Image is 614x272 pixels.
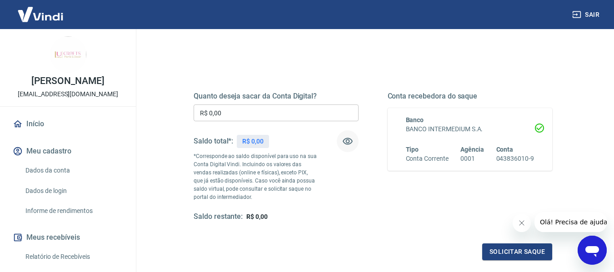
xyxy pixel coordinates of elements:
button: Meu cadastro [11,141,125,161]
span: Banco [406,116,424,124]
h5: Saldo restante: [194,212,243,222]
span: Tipo [406,146,419,153]
img: Vindi [11,0,70,28]
button: Meus recebíveis [11,227,125,247]
h6: BANCO INTERMEDIUM S.A. [406,124,534,134]
h6: 043836010-9 [496,154,534,163]
iframe: Fechar mensagem [513,214,531,232]
a: Informe de rendimentos [22,202,125,220]
p: R$ 0,00 [242,137,264,146]
p: *Corresponde ao saldo disponível para uso na sua Conta Digital Vindi. Incluindo os valores das ve... [194,152,317,201]
h6: 0001 [460,154,484,163]
h5: Quanto deseja sacar da Conta Digital? [194,92,359,101]
a: Dados de login [22,182,125,200]
iframe: Botão para abrir a janela de mensagens [578,236,607,265]
img: fe723b0f-e782-43b5-a7f1-fa1a85f0aca3.jpeg [50,36,86,73]
button: Sair [570,6,603,23]
p: [PERSON_NAME] [31,76,104,86]
h6: Conta Corrente [406,154,449,163]
a: Dados da conta [22,161,125,180]
p: [EMAIL_ADDRESS][DOMAIN_NAME] [18,89,118,99]
span: Conta [496,146,514,153]
h5: Saldo total*: [194,137,233,146]
h5: Conta recebedora do saque [388,92,553,101]
span: R$ 0,00 [246,213,268,220]
a: Início [11,114,125,134]
a: Relatório de Recebíveis [22,247,125,266]
iframe: Mensagem da empresa [534,212,607,232]
button: Solicitar saque [482,243,552,260]
span: Agência [460,146,484,153]
span: Olá! Precisa de ajuda? [5,6,76,14]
